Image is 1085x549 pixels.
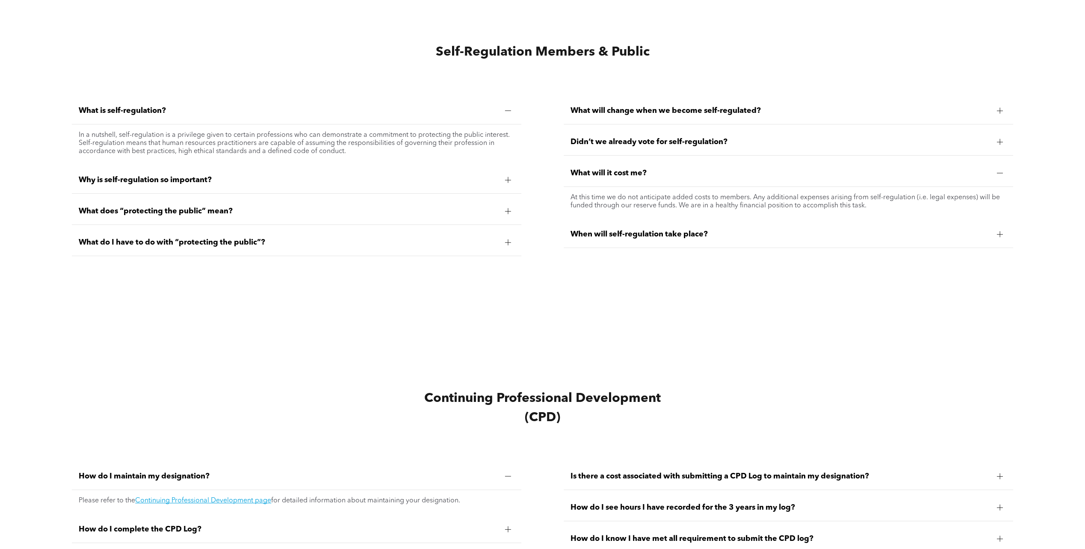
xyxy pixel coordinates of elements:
span: Is there a cost associated with submitting a CPD Log to maintain my designation? [571,472,990,481]
span: What does “protecting the public” mean? [79,207,498,216]
span: How do I know I have met all requirement to submit the CPD log? [571,534,990,543]
p: Please refer to the for detailed information about maintaining your designation. [79,497,514,505]
span: What will change when we become self-regulated? [571,106,990,115]
span: Continuing Professional Development (CPD) [424,392,661,424]
span: How do I see hours I have recorded for the 3 years in my log? [571,503,990,512]
span: How do I maintain my designation? [79,472,498,481]
a: Continuing Professional Development page [135,497,271,504]
p: In a nutshell, self-regulation is a privilege given to certain professions who can demonstrate a ... [79,131,514,156]
span: What will it cost me? [571,168,990,178]
span: When will self-regulation take place? [571,230,990,239]
span: Didn’t we already vote for self-regulation? [571,137,990,147]
span: What do I have to do with “protecting the public”? [79,238,498,247]
span: How do I complete the CPD Log? [79,525,498,534]
span: Why is self-regulation so important? [79,175,498,185]
span: Self-Regulation Members & Public [435,46,649,59]
p: At this time we do not anticipate added costs to members. Any additional expenses arising from se... [571,194,1006,210]
span: What is self-regulation? [79,106,498,115]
